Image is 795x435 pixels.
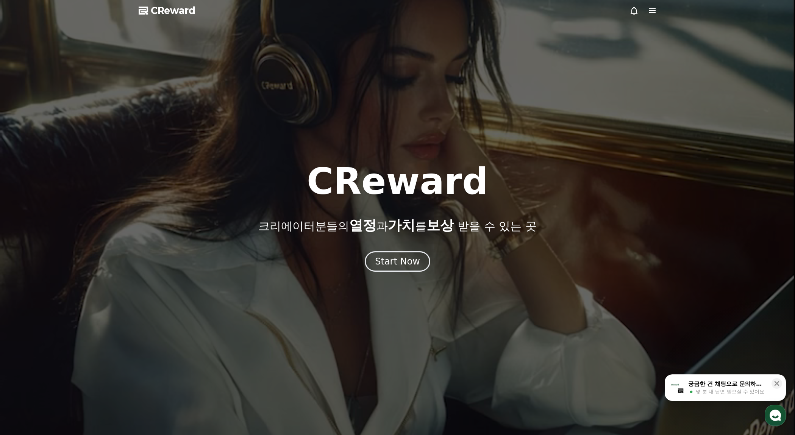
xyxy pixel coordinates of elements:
[307,163,488,200] h1: CReward
[388,217,415,233] span: 가치
[375,255,420,268] div: Start Now
[349,217,376,233] span: 열정
[426,217,454,233] span: 보상
[139,5,195,17] a: CReward
[365,259,430,266] a: Start Now
[258,218,536,233] p: 크리에이터분들의 과 를 받을 수 있는 곳
[365,251,430,272] button: Start Now
[151,5,195,17] span: CReward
